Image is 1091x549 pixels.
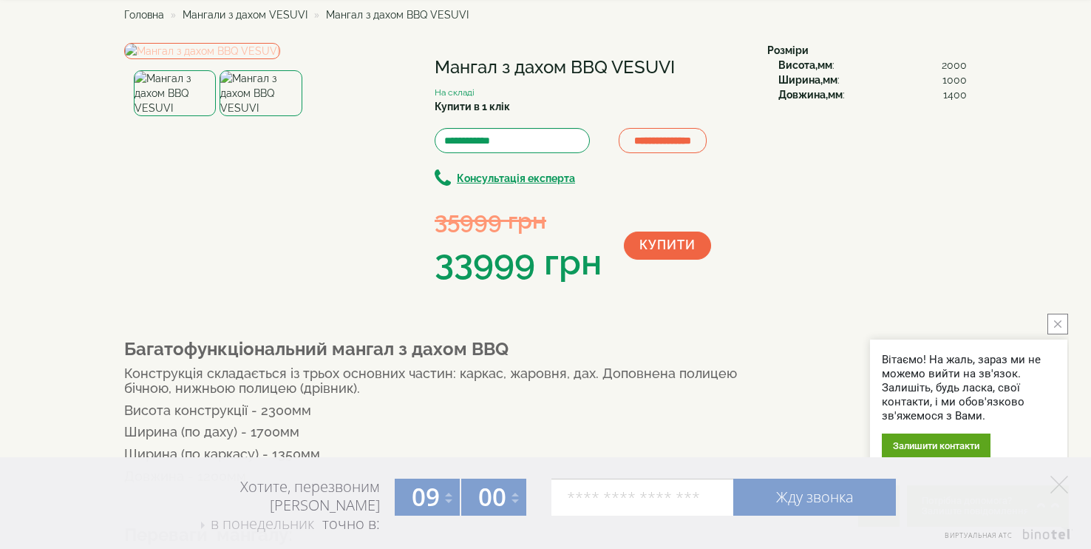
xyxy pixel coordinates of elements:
[478,480,506,513] span: 00
[183,477,380,535] div: Хотите, перезвоним [PERSON_NAME] точно в:
[778,89,843,101] b: Довжина,мм
[936,529,1073,549] a: Виртуальная АТС
[778,87,967,102] div: :
[457,172,575,184] b: Консультація експерта
[945,531,1013,540] span: Виртуальная АТС
[124,403,745,418] h4: Висота конструкції - 2300мм
[942,58,967,73] span: 2000
[778,73,967,87] div: :
[326,9,469,21] span: Мангал з дахом BBQ VESUVI
[435,203,602,237] div: 35999 грн
[124,447,745,462] h4: Ширина (по каркасу) - 1350мм
[733,479,896,516] a: Жду звонка
[124,425,745,439] h4: Ширина (по даху) - 1700мм
[124,338,509,360] b: Багатофункціональний мангал з дахом BBQ
[1047,314,1068,334] button: close button
[435,58,745,77] h1: Мангал з дахом BBQ VESUVI
[435,99,510,114] label: Купити в 1 клік
[624,232,711,260] button: Купити
[778,59,832,71] b: Висота,мм
[778,74,837,86] b: Ширина,мм
[412,480,440,513] span: 09
[942,73,967,87] span: 1000
[882,434,990,458] div: Залишити контакти
[124,366,745,396] h4: Конструкція складається із трьох основних частин: каркас, жаровня, дах. Доповнена полицею бічною,...
[943,87,967,102] span: 1400
[882,353,1056,423] div: Вітаємо! На жаль, зараз ми не можемо вийти на зв'язок. Залишіть, будь ласка, свої контакти, і ми ...
[134,70,216,116] img: Мангал з дахом BBQ VESUVI
[435,87,475,98] small: На складі
[767,44,809,56] b: Розміри
[124,9,164,21] a: Головна
[778,58,967,73] div: :
[183,9,307,21] a: Мангали з дахом VESUVI
[211,513,314,533] span: в понедельник
[124,43,280,59] img: Мангал з дахом BBQ VESUVI
[220,70,302,116] img: Мангал з дахом BBQ VESUVI
[435,238,602,288] div: 33999 грн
